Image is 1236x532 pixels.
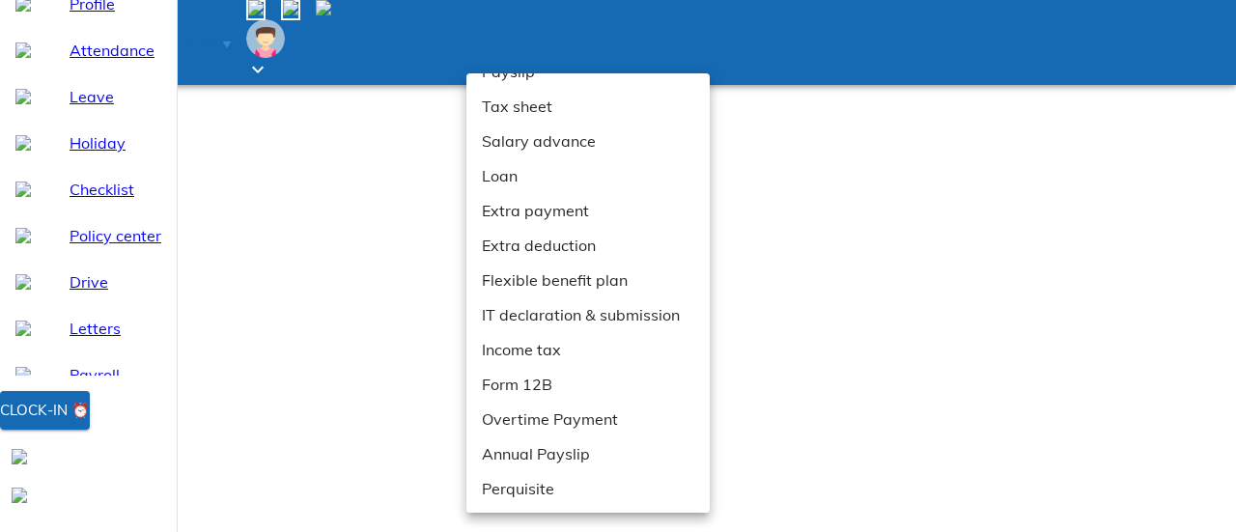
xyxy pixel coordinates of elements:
[466,471,724,506] li: Perquisite
[466,367,724,402] li: Form 12B
[466,332,724,367] li: Income tax
[466,124,724,158] li: Salary advance
[466,228,724,263] li: Extra deduction
[466,297,724,332] li: IT declaration & submission
[466,402,724,436] li: Overtime Payment
[466,436,724,471] li: Annual Payslip
[466,263,724,297] li: Flexible benefit plan
[466,89,724,124] li: Tax sheet
[466,193,724,228] li: Extra payment
[466,158,724,193] li: Loan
